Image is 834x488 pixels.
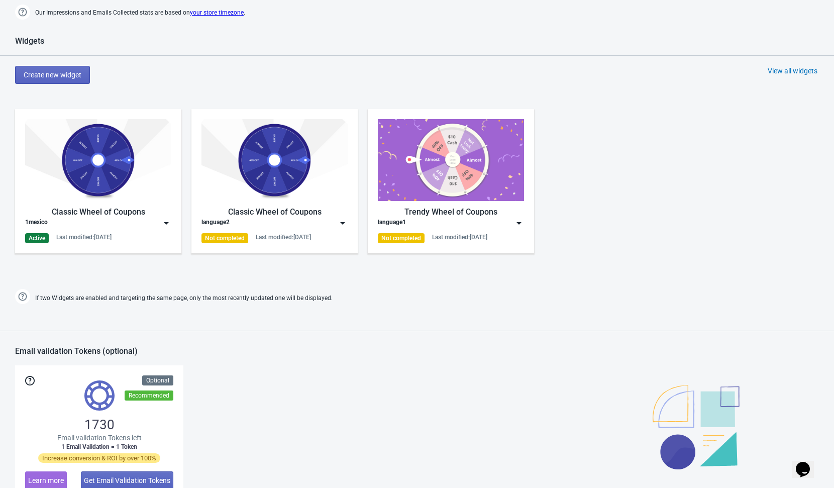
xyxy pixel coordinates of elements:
div: Classic Wheel of Coupons [25,206,171,218]
div: Active [25,233,49,243]
img: help.png [15,5,30,20]
div: language1 [378,218,406,228]
span: Learn more [28,476,64,484]
img: dropdown.png [514,218,524,228]
div: language2 [201,218,230,228]
div: Not completed [378,233,425,243]
span: Our Impressions and Emails Collected stats are based on . [35,5,245,21]
img: dropdown.png [161,218,171,228]
div: Not completed [201,233,248,243]
span: Email validation Tokens left [57,433,142,443]
span: Create new widget [24,71,81,79]
div: Last modified: [DATE] [432,233,487,241]
div: Last modified: [DATE] [56,233,112,241]
div: Last modified: [DATE] [256,233,311,241]
div: 1mexico [25,218,48,228]
a: your store timezone [190,9,244,16]
div: Trendy Wheel of Coupons [378,206,524,218]
img: tokens.svg [84,380,115,411]
div: View all widgets [768,66,817,76]
div: Recommended [125,391,173,401]
img: classic_game.jpg [201,119,348,201]
img: classic_game.jpg [25,119,171,201]
img: illustration.svg [653,385,740,469]
span: Increase conversion & ROI by over 100% [38,453,160,463]
img: trendy_game.png [378,119,524,201]
div: Optional [142,375,173,385]
img: dropdown.png [338,218,348,228]
div: Classic Wheel of Coupons [201,206,348,218]
span: If two Widgets are enabled and targeting the same page, only the most recently updated one will b... [35,290,333,307]
span: Get Email Validation Tokens [84,476,170,484]
iframe: chat widget [792,448,824,478]
span: 1730 [84,417,115,433]
button: Create new widget [15,66,90,84]
span: 1 Email Validation = 1 Token [61,443,137,451]
img: help.png [15,289,30,304]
